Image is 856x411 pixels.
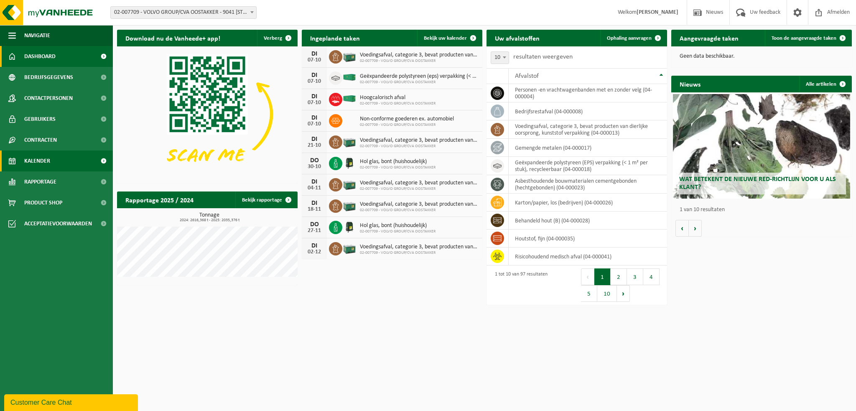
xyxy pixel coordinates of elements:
[24,109,56,130] span: Gebruikers
[360,201,478,208] span: Voedingsafval, categorie 3, bevat producten van dierlijke oorsprong, kunststof v...
[306,115,323,121] div: DI
[342,74,357,81] img: HK-XC-40-GN-00
[235,191,297,208] a: Bekijk rapportage
[509,248,667,265] td: risicohoudend medisch afval (04-000041)
[111,7,256,18] span: 02-007709 - VOLVO GROUP/CVA OOSTAKKER - 9041 OOSTAKKER, SMALLEHEERWEG 31
[513,54,573,60] label: resultaten weergeven
[342,49,357,63] img: PB-LB-0680-HPE-GN-01
[306,228,323,234] div: 27-11
[581,285,597,302] button: 5
[306,243,323,249] div: DI
[597,285,617,302] button: 10
[306,121,323,127] div: 07-10
[24,130,57,151] span: Contracten
[24,213,92,234] span: Acceptatievoorwaarden
[600,30,666,46] a: Ophaling aanvragen
[24,46,56,67] span: Dashboard
[24,67,73,88] span: Bedrijfsgegevens
[491,51,509,64] span: 10
[306,249,323,255] div: 02-12
[360,222,436,229] span: Hol glas, bont (huishoudelijk)
[302,30,368,46] h2: Ingeplande taken
[509,84,667,102] td: personen -en vrachtwagenbanden met en zonder velg (04-000004)
[342,241,357,255] img: PB-LB-0680-HPE-GN-01
[360,73,478,80] span: Geëxpandeerde polystyreen (eps) verpakking (< 1 m² per stuk), recycleerbaar
[117,191,202,208] h2: Rapportage 2025 / 2024
[627,268,643,285] button: 3
[509,139,667,157] td: gemengde metalen (04-000017)
[24,151,50,171] span: Kalender
[360,94,436,101] span: Hoogcalorisch afval
[117,30,229,46] h2: Download nu de Vanheede+ app!
[675,220,689,237] button: Vorige
[360,158,436,165] span: Hol glas, bont (huishoudelijk)
[360,116,454,123] span: Non-conforme goederen ex. automobiel
[264,36,282,41] span: Verberg
[491,268,548,303] div: 1 tot 10 van 97 resultaten
[509,212,667,230] td: behandeld hout (B) (04-000028)
[306,143,323,148] div: 21-10
[306,164,323,170] div: 30-10
[509,120,667,139] td: voedingsafval, categorie 3, bevat producten van dierlijke oorsprong, kunststof verpakking (04-000...
[360,123,454,128] span: 02-007709 - VOLVO GROUP/CVA OOSTAKKER
[360,52,478,59] span: Voedingsafval, categorie 3, bevat producten van dierlijke oorsprong, kunststof v...
[360,180,478,186] span: Voedingsafval, categorie 3, bevat producten van dierlijke oorsprong, kunststof v...
[121,212,298,222] h3: Tonnage
[342,134,357,148] img: PB-LB-0680-HPE-GN-01
[117,46,298,182] img: Download de VHEPlus App
[491,52,509,64] span: 10
[617,285,630,302] button: Next
[306,136,323,143] div: DI
[360,250,478,255] span: 02-007709 - VOLVO GROUP/CVA OOSTAKKER
[24,192,62,213] span: Product Shop
[509,102,667,120] td: bedrijfsrestafval (04-000008)
[306,200,323,207] div: DI
[607,36,652,41] span: Ophaling aanvragen
[581,268,594,285] button: Previous
[121,218,298,222] span: 2024: 2616,368 t - 2025: 2035,376 t
[799,76,851,92] a: Alle artikelen
[360,59,478,64] span: 02-007709 - VOLVO GROUP/CVA OOSTAKKER
[515,73,539,79] span: Afvalstof
[509,157,667,175] td: geëxpandeerde polystyreen (EPS) verpakking (< 1 m² per stuk), recycleerbaar (04-000018)
[360,186,478,191] span: 02-007709 - VOLVO GROUP/CVA OOSTAKKER
[594,268,611,285] button: 1
[306,100,323,106] div: 07-10
[689,220,702,237] button: Volgende
[110,6,257,19] span: 02-007709 - VOLVO GROUP/CVA OOSTAKKER - 9041 OOSTAKKER, SMALLEHEERWEG 31
[360,80,478,85] span: 02-007709 - VOLVO GROUP/CVA OOSTAKKER
[360,165,436,170] span: 02-007709 - VOLVO GROUP/CVA OOSTAKKER
[680,54,843,59] p: Geen data beschikbaar.
[487,30,548,46] h2: Uw afvalstoffen
[360,137,478,144] span: Voedingsafval, categorie 3, bevat producten van dierlijke oorsprong, kunststof v...
[611,268,627,285] button: 2
[306,79,323,84] div: 07-10
[342,177,357,191] img: PB-LB-0680-HPE-GN-01
[360,208,478,213] span: 02-007709 - VOLVO GROUP/CVA OOSTAKKER
[342,220,357,234] img: CR-HR-1C-1000-PES-01
[306,72,323,79] div: DI
[306,57,323,63] div: 07-10
[306,207,323,212] div: 18-11
[360,101,436,106] span: 02-007709 - VOLVO GROUP/CVA OOSTAKKER
[671,76,709,92] h2: Nieuws
[24,25,50,46] span: Navigatie
[306,157,323,164] div: DO
[306,179,323,185] div: DI
[24,88,73,109] span: Contactpersonen
[24,171,56,192] span: Rapportage
[342,156,357,170] img: CR-HR-1C-1000-PES-01
[417,30,481,46] a: Bekijk uw kalender
[680,207,848,213] p: 1 van 10 resultaten
[509,194,667,212] td: karton/papier, los (bedrijven) (04-000026)
[424,36,467,41] span: Bekijk uw kalender
[772,36,836,41] span: Toon de aangevraagde taken
[671,30,747,46] h2: Aangevraagde taken
[679,176,836,191] span: Wat betekent de nieuwe RED-richtlijn voor u als klant?
[360,229,436,234] span: 02-007709 - VOLVO GROUP/CVA OOSTAKKER
[306,51,323,57] div: DI
[673,94,850,199] a: Wat betekent de nieuwe RED-richtlijn voor u als klant?
[637,9,678,15] strong: [PERSON_NAME]
[360,244,478,250] span: Voedingsafval, categorie 3, bevat producten van dierlijke oorsprong, kunststof v...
